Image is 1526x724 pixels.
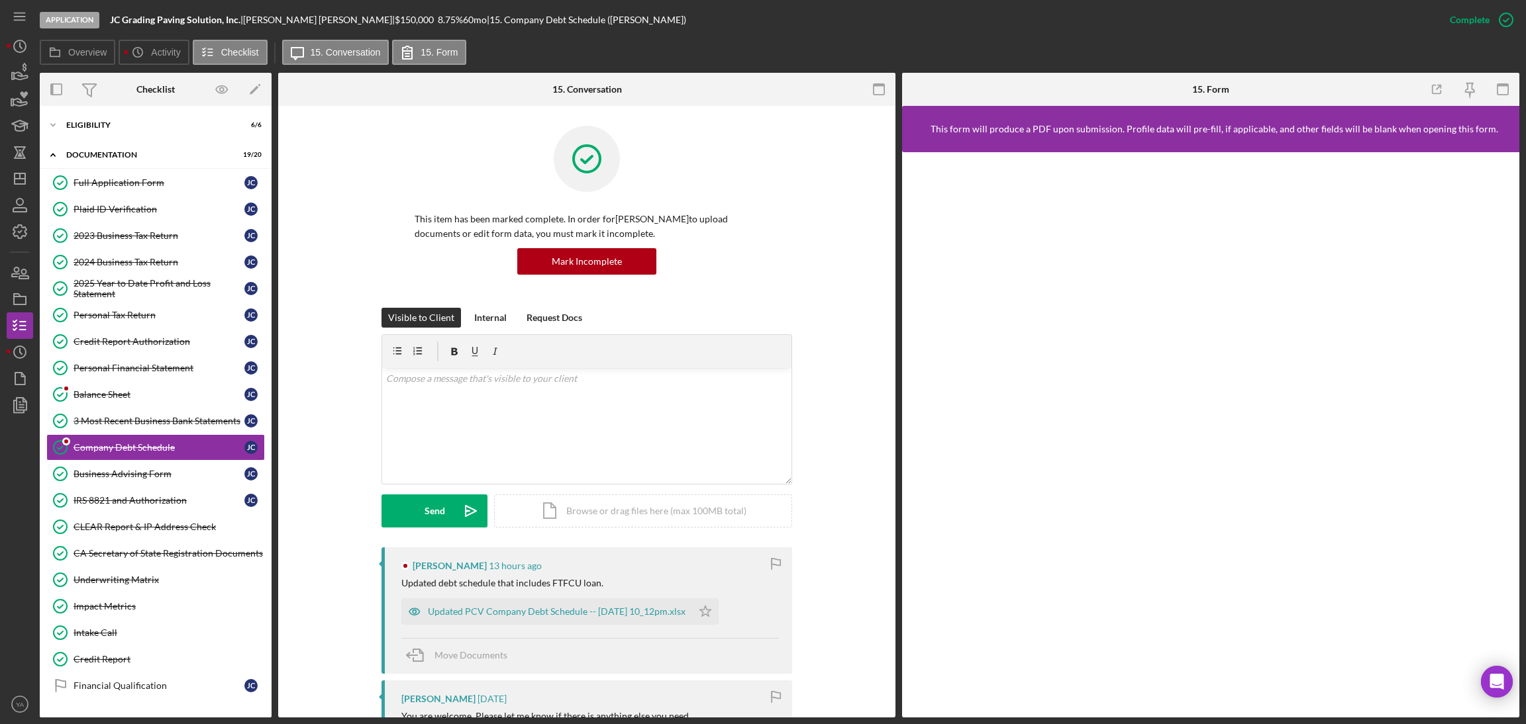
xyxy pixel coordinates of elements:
label: 15. Conversation [311,47,381,58]
div: Visible to Client [388,308,454,328]
span: Move Documents [434,649,507,660]
iframe: Lenderfit form [915,165,1507,704]
div: CA Secretary of State Registration Documents [74,548,264,559]
a: Impact Metrics [46,593,265,619]
a: 3 Most Recent Business Bank StatementsJC [46,408,265,434]
span: $150,000 [395,14,434,25]
div: 60 mo [463,15,487,25]
a: Company Debt ScheduleJC [46,434,265,461]
div: Intake Call [74,627,264,638]
div: | [110,15,243,25]
button: Send [381,494,487,527]
div: J C [244,388,258,401]
a: CA Secretary of State Registration Documents [46,540,265,566]
time: 2025-09-11 02:09 [489,561,542,571]
a: Underwriting Matrix [46,566,265,593]
div: J C [244,229,258,242]
div: Internal [474,308,507,328]
label: 15. Form [421,47,458,58]
div: Documentation [66,151,229,159]
div: J C [244,467,258,480]
a: Personal Tax ReturnJC [46,302,265,328]
div: Updated PCV Company Debt Schedule -- [DATE] 10_12pm.xlsx [428,606,686,617]
a: Personal Financial StatementJC [46,355,265,381]
a: CLEAR Report & IP Address Check [46,514,265,540]
div: J C [244,679,258,692]
b: JC Grading Paving Solution, Inc. [110,14,240,25]
div: J C [244,203,258,216]
div: IRS 8821 and Authorization [74,495,244,506]
a: Intake Call [46,619,265,646]
div: Complete [1450,7,1490,33]
button: Visible to Client [381,308,461,328]
div: J C [244,441,258,454]
div: Request Docs [527,308,582,328]
div: Checklist [136,84,175,95]
button: Request Docs [520,308,589,328]
div: Impact Metrics [74,601,264,611]
label: Overview [68,47,107,58]
a: Balance SheetJC [46,381,265,408]
div: Business Advising Form [74,469,244,479]
div: J C [244,361,258,375]
div: Send [425,494,445,527]
div: [PERSON_NAME] [PERSON_NAME] | [243,15,395,25]
div: 2023 Business Tax Return [74,230,244,241]
div: Open Intercom Messenger [1481,666,1513,698]
a: Credit Report AuthorizationJC [46,328,265,355]
div: 2024 Business Tax Return [74,257,244,267]
a: 2023 Business Tax ReturnJC [46,222,265,249]
div: CLEAR Report & IP Address Check [74,521,264,532]
div: J C [244,282,258,295]
button: Move Documents [401,639,521,672]
time: 2025-09-08 03:01 [478,694,507,704]
a: Plaid ID VerificationJC [46,196,265,222]
div: 15. Conversation [552,84,622,95]
button: Checklist [193,40,268,65]
div: Eligibility [66,121,229,129]
div: Credit Report Authorization [74,336,244,347]
button: Activity [119,40,189,65]
div: Full Application Form [74,177,244,188]
div: 2025 Year to Date Profit and Loss Statement [74,278,244,299]
button: Internal [468,308,513,328]
div: J C [244,335,258,348]
label: Activity [151,47,180,58]
text: YA [16,701,25,708]
div: Balance Sheet [74,389,244,400]
button: Overview [40,40,115,65]
label: Checklist [221,47,259,58]
button: Complete [1437,7,1519,33]
div: You are welcome. Please let me know if there is anything else you need. [401,711,691,721]
p: This item has been marked complete. In order for [PERSON_NAME] to upload documents or edit form d... [415,212,759,242]
div: Updated debt schedule that includes FTFCU loan. [401,578,603,588]
div: Financial Qualification [74,680,244,691]
div: J C [244,308,258,322]
div: 8.75 % [438,15,463,25]
div: J C [244,494,258,507]
div: Personal Financial Statement [74,363,244,373]
a: Full Application FormJC [46,169,265,196]
div: J C [244,255,258,269]
div: This form will produce a PDF upon submission. Profile data will pre-fill, if applicable, and othe... [931,124,1498,134]
div: Application [40,12,99,28]
a: IRS 8821 and AuthorizationJC [46,487,265,514]
button: 15. Form [392,40,466,65]
a: Credit Report [46,646,265,672]
a: 2025 Year to Date Profit and Loss StatementJC [46,275,265,302]
div: 15. Form [1192,84,1229,95]
a: 2024 Business Tax ReturnJC [46,249,265,275]
div: Underwriting Matrix [74,574,264,585]
button: Updated PCV Company Debt Schedule -- [DATE] 10_12pm.xlsx [401,598,719,625]
button: 15. Conversation [282,40,389,65]
div: 3 Most Recent Business Bank Statements [74,416,244,426]
div: 6 / 6 [238,121,262,129]
div: J C [244,176,258,189]
div: [PERSON_NAME] [413,561,487,571]
div: Personal Tax Return [74,310,244,320]
div: J C [244,414,258,428]
a: Business Advising FormJC [46,461,265,487]
button: YA [7,691,33,717]
div: Mark Incomplete [552,248,622,275]
div: | 15. Company Debt Schedule ([PERSON_NAME]) [487,15,686,25]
